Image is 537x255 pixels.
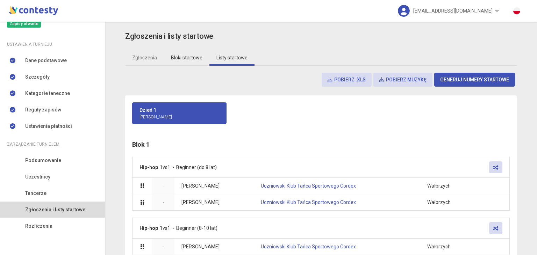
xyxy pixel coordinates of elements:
span: Podsumowanie [25,156,61,164]
span: Uczestnicy [25,173,50,181]
span: - [163,183,164,189]
span: Tancerze [25,189,46,197]
p: [PERSON_NAME] [181,198,247,206]
span: [EMAIL_ADDRESS][DOMAIN_NAME] [413,3,493,18]
td: Wałbrzych [420,194,477,210]
p: [PERSON_NAME] [181,243,247,250]
button: Pobierz .xls [322,73,372,87]
p: Dzień 1 [139,106,219,114]
span: Zarządzanie turniejem [7,140,59,148]
span: Zgłoszenia i listy startowe [25,206,85,213]
button: Generuj numery startowe [434,73,515,87]
span: Reguły zapisów [25,106,61,114]
a: Zgłoszenia [125,50,164,66]
span: Szczegóły [25,73,50,81]
a: Uczniowski Klub Tańca Sportowego Cordex [261,183,356,189]
span: - [163,199,164,205]
p: [PERSON_NAME] [181,182,247,190]
a: Uczniowski Klub Tańca Sportowego Cordex [261,199,356,205]
button: Pobierz muzykę [373,73,432,87]
span: Kategorie taneczne [25,89,70,97]
strong: Hip-hop [139,225,158,231]
td: Wałbrzych [420,177,477,194]
a: Uczniowski Klub Tańca Sportowego Cordex [261,244,356,249]
td: Wałbrzych [420,238,477,255]
p: [PERSON_NAME] [139,114,219,121]
a: Bloki startowe [164,50,209,66]
span: 1vs1 - Beginner (do 8 lat) [160,165,217,170]
span: Dane podstawowe [25,57,67,64]
strong: Hip-hop [139,165,158,170]
app-title: sidebar.management.starting-list [125,30,517,43]
span: Blok 1 [132,141,149,148]
h3: Zgłoszenia i listy startowe [125,30,213,43]
span: Rozliczenia [25,222,52,230]
div: Ustawienia turnieju [7,41,98,48]
a: Listy startowe [209,50,255,66]
span: Zapisy otwarte [7,20,41,28]
span: Pobierz muzykę [379,77,427,82]
span: Ustawienia płatności [25,122,72,130]
span: 1vs1 - Beginner (8-10 lat) [160,225,217,231]
span: - [163,244,164,249]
